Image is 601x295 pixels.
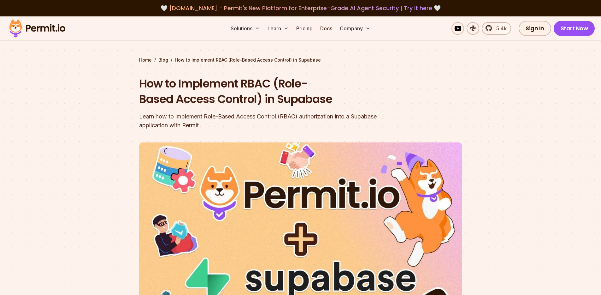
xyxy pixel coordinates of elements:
button: Company [337,22,373,35]
a: Docs [318,22,335,35]
a: 5.4k [482,22,511,35]
div: 🤍 🤍 [15,4,586,13]
div: / / [139,57,462,63]
a: Home [139,57,152,63]
img: Permit logo [6,18,68,39]
a: Try it here [404,4,432,12]
button: Learn [265,22,291,35]
a: Pricing [294,22,315,35]
button: Solutions [228,22,262,35]
span: [DOMAIN_NAME] - Permit's New Platform for Enterprise-Grade AI Agent Security | [169,4,432,12]
span: 5.4k [492,25,507,32]
a: Blog [158,57,168,63]
h1: How to Implement RBAC (Role-Based Access Control) in Supabase [139,76,381,107]
a: Sign In [519,21,551,36]
a: Start Now [554,21,595,36]
div: Learn how to implement Role-Based Access Control (RBAC) authorization into a Supabase application... [139,112,381,130]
